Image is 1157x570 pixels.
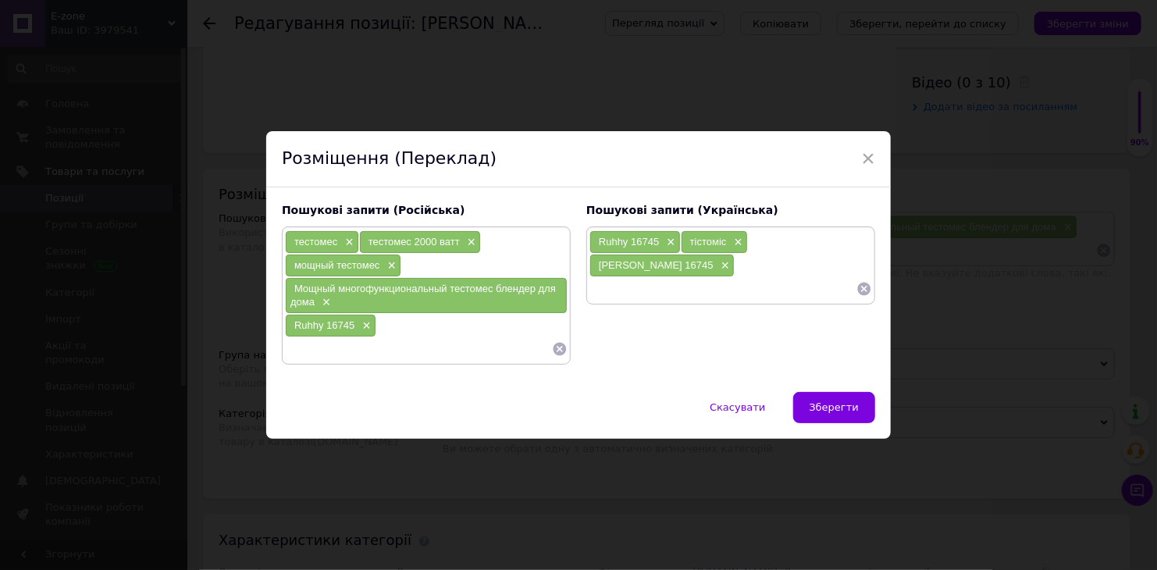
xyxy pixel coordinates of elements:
[384,259,397,273] span: ×
[358,319,371,333] span: ×
[731,236,743,249] span: ×
[294,319,354,331] span: Ruhhy 16745
[690,236,727,248] span: тістоміс
[282,204,465,216] span: Пошукові запити (Російська)
[341,236,354,249] span: ×
[16,16,645,145] body: Редактор, ACFFC8B3-12BF-4819-958A-FC861ACC6BF9
[266,131,891,187] div: Розміщення (Переклад)
[717,259,730,273] span: ×
[464,236,476,249] span: ×
[368,236,460,248] span: тестомес 2000 ватт
[663,236,675,249] span: ×
[319,296,331,309] span: ×
[810,401,859,413] span: Зберегти
[693,392,781,423] button: Скасувати
[710,401,765,413] span: Скасувати
[294,259,380,271] span: мощный тестомес
[793,392,875,423] button: Зберегти
[599,236,659,248] span: Ruhhy 16745
[290,283,556,308] span: Мощный многофункциональный тестомес блендер для дома
[586,204,778,216] span: Пошукові запити (Українська)
[294,236,337,248] span: тестомес
[599,259,714,271] span: [PERSON_NAME] 16745
[861,145,875,172] span: ×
